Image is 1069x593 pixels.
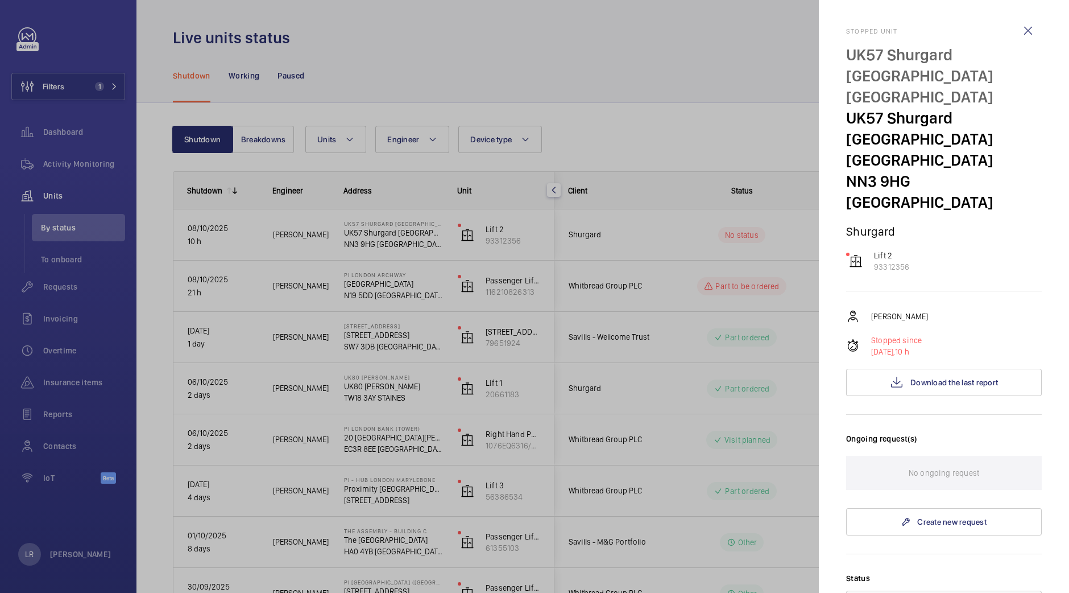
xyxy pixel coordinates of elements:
[846,573,1042,584] label: Status
[909,456,979,490] p: No ongoing request
[871,311,928,322] p: [PERSON_NAME]
[874,261,909,273] p: 93312356
[871,346,922,357] p: 10 h
[846,171,1042,213] p: NN3 9HG [GEOGRAPHIC_DATA]
[846,224,1042,238] p: Shurgard
[846,44,1042,108] p: UK57 Shurgard [GEOGRAPHIC_DATA] [GEOGRAPHIC_DATA]
[846,369,1042,396] button: Download the last report
[874,250,909,261] p: Lift 2
[846,108,1042,171] p: UK57 Shurgard [GEOGRAPHIC_DATA] [GEOGRAPHIC_DATA]
[846,433,1042,456] h3: Ongoing request(s)
[871,335,922,346] p: Stopped since
[910,378,998,387] span: Download the last report
[846,27,1042,35] h2: Stopped unit
[871,347,895,356] span: [DATE],
[846,508,1042,536] a: Create new request
[849,254,863,268] img: elevator.svg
